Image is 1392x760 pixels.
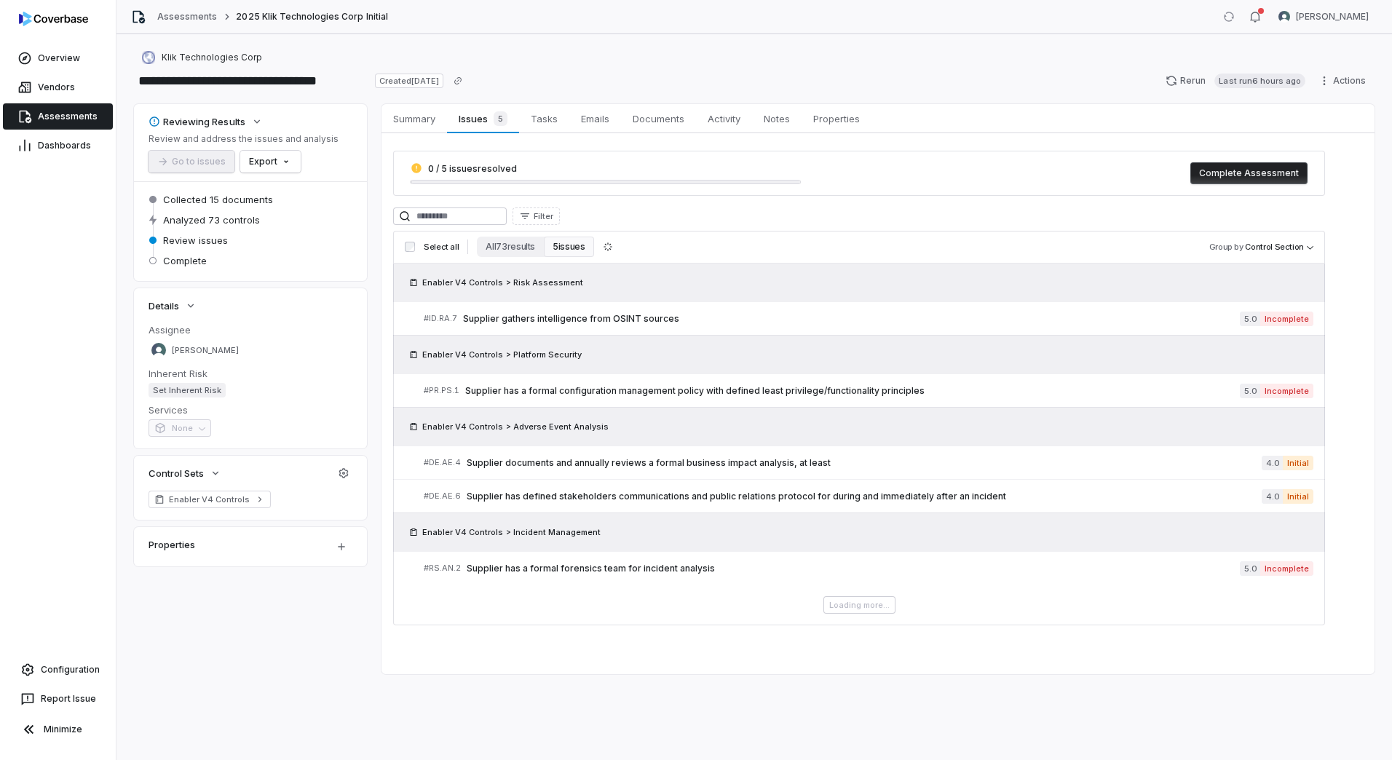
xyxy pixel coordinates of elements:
[144,293,201,319] button: Details
[144,108,267,135] button: Reviewing Results
[1209,242,1243,252] span: Group by
[38,52,80,64] span: Overview
[3,45,113,71] a: Overview
[1283,489,1313,504] span: Initial
[1157,70,1314,92] button: RerunLast run6 hours ago
[424,480,1313,512] a: #DE.AE.6Supplier has defined stakeholders communications and public relations protocol for during...
[1270,6,1377,28] button: Sean Wozniak avatar[PERSON_NAME]
[758,109,796,128] span: Notes
[240,151,301,173] button: Export
[575,109,615,128] span: Emails
[149,467,204,480] span: Control Sets
[534,211,553,222] span: Filter
[477,237,544,257] button: All 73 results
[428,163,517,174] span: 0 / 5 issues resolved
[3,103,113,130] a: Assessments
[151,343,166,357] img: Sean Wozniak avatar
[445,68,471,94] button: Copy link
[3,74,113,100] a: Vendors
[807,109,866,128] span: Properties
[513,207,560,225] button: Filter
[387,109,441,128] span: Summary
[1260,312,1313,326] span: Incomplete
[424,385,459,396] span: # PR.PS.1
[702,109,746,128] span: Activity
[149,299,179,312] span: Details
[463,313,1240,325] span: Supplier gathers intelligence from OSINT sources
[627,109,690,128] span: Documents
[453,108,513,129] span: Issues
[41,664,100,676] span: Configuration
[137,44,266,71] button: https://checkalt.com/Klik Technologies Corp
[149,323,352,336] dt: Assignee
[236,11,387,23] span: 2025 Klik Technologies Corp Initial
[1240,384,1260,398] span: 5.0
[149,491,271,508] a: Enabler V4 Controls
[424,313,457,324] span: # ID.RA.7
[149,133,339,145] p: Review and address the issues and analysis
[424,242,459,253] span: Select all
[467,491,1262,502] span: Supplier has defined stakeholders communications and public relations protocol for during and imm...
[163,234,228,247] span: Review issues
[1190,162,1308,184] button: Complete Assessment
[494,111,507,126] span: 5
[1262,456,1283,470] span: 4.0
[1278,11,1290,23] img: Sean Wozniak avatar
[149,367,352,380] dt: Inherent Risk
[169,494,250,505] span: Enabler V4 Controls
[424,374,1313,407] a: #PR.PS.1Supplier has a formal configuration management policy with defined least privilege/functi...
[149,403,352,416] dt: Services
[525,109,563,128] span: Tasks
[544,237,593,257] button: 5 issues
[1296,11,1369,23] span: [PERSON_NAME]
[3,132,113,159] a: Dashboards
[162,52,262,63] span: Klik Technologies Corp
[172,345,239,356] span: [PERSON_NAME]
[422,526,601,538] span: Enabler V4 Controls > Incident Management
[422,349,582,360] span: Enabler V4 Controls > Platform Security
[1314,70,1375,92] button: Actions
[424,552,1313,585] a: #RS.AN.2Supplier has a formal forensics team for incident analysis5.0Incomplete
[424,563,461,574] span: # RS.AN.2
[465,385,1240,397] span: Supplier has a formal configuration management policy with defined least privilege/functionality ...
[1240,312,1260,326] span: 5.0
[1214,74,1305,88] span: Last run 6 hours ago
[38,82,75,93] span: Vendors
[424,491,461,502] span: # DE.AE.6
[467,563,1240,574] span: Supplier has a formal forensics team for incident analysis
[1260,561,1313,576] span: Incomplete
[424,302,1313,335] a: #ID.RA.7Supplier gathers intelligence from OSINT sources5.0Incomplete
[467,457,1262,469] span: Supplier documents and annually reviews a formal business impact analysis, at least
[163,193,273,206] span: Collected 15 documents
[157,11,217,23] a: Assessments
[375,74,443,88] span: Created [DATE]
[6,715,110,744] button: Minimize
[424,446,1313,479] a: #DE.AE.4Supplier documents and annually reviews a formal business impact analysis, at least4.0Ini...
[41,693,96,705] span: Report Issue
[149,115,245,128] div: Reviewing Results
[1262,489,1283,504] span: 4.0
[163,254,207,267] span: Complete
[1283,456,1313,470] span: Initial
[405,242,415,252] input: Select all
[422,277,583,288] span: Enabler V4 Controls > Risk Assessment
[144,460,226,486] button: Control Sets
[149,383,226,397] span: Set Inherent Risk
[38,140,91,151] span: Dashboards
[19,12,88,26] img: logo-D7KZi-bG.svg
[1240,561,1260,576] span: 5.0
[44,724,82,735] span: Minimize
[6,686,110,712] button: Report Issue
[6,657,110,683] a: Configuration
[1260,384,1313,398] span: Incomplete
[424,457,461,468] span: # DE.AE.4
[38,111,98,122] span: Assessments
[163,213,260,226] span: Analyzed 73 controls
[422,421,609,432] span: Enabler V4 Controls > Adverse Event Analysis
